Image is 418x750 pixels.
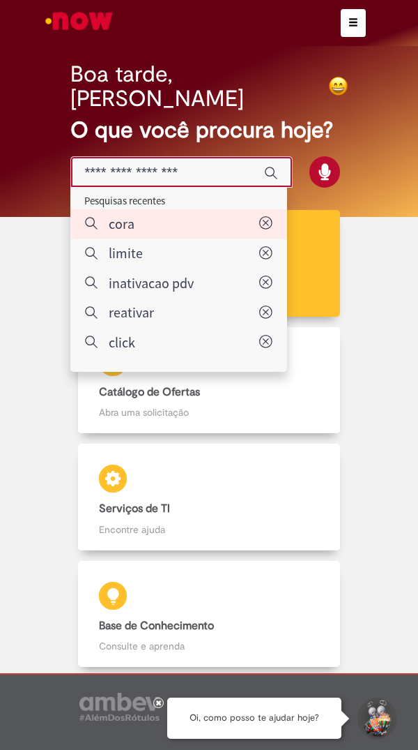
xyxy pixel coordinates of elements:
b: Base de Conhecimento [99,619,214,633]
a: Serviços de TI Encontre ajuda [73,444,345,550]
h2: Boa tarde, [PERSON_NAME] [70,62,328,111]
h2: O que você procura hoje? [70,118,348,142]
a: Base de Conhecimento Consulte e aprenda [73,561,345,668]
img: happy-face.png [328,76,348,96]
button: Alternar navegação [341,9,366,37]
button: Iniciar Conversa de Suporte [355,698,397,740]
b: Serviços de TI [99,502,170,516]
img: logo_footer_ambev_rotulo_gray.png [79,693,160,721]
img: ServiceNow [43,7,115,35]
p: Encontre ajuda [99,523,319,537]
a: Catálogo de Ofertas Abra uma solicitação [73,327,345,434]
b: Catálogo de Ofertas [99,385,200,399]
p: Consulte e aprenda [99,639,319,653]
p: Abra uma solicitação [99,405,319,419]
div: Oi, como posso te ajudar hoje? [167,698,341,739]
